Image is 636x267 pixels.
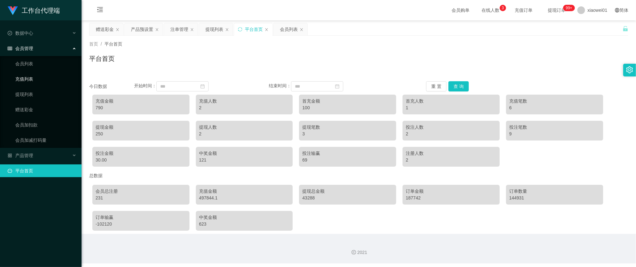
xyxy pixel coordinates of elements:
sup: 3 [500,5,506,11]
button: 重 置 [426,81,447,91]
a: 提现列表 [15,88,76,101]
div: 提现列表 [205,23,223,35]
div: 产品预设置 [131,23,153,35]
a: 工作台代理端 [8,8,60,13]
a: 会员加减打码量 [15,134,76,147]
span: 结束时间： [269,83,291,89]
div: 2 [406,157,497,163]
a: 会员加扣款 [15,119,76,131]
div: 623 [199,221,290,227]
span: 首页 [89,41,98,47]
i: 图标: sync [238,27,242,32]
i: 图标: table [8,46,12,51]
div: 提现笔数 [302,124,393,131]
div: 231 [96,195,186,201]
a: 赠送彩金 [15,103,76,116]
span: / [101,41,102,47]
i: 图标: copyright [352,250,356,255]
div: 订单输赢 [96,214,186,221]
div: 100 [302,105,393,111]
div: 总数据 [89,170,628,182]
i: 图标: setting [626,66,633,73]
i: 图标: close [225,28,229,32]
div: 2 [406,131,497,137]
div: 充值金额 [199,188,290,195]
div: 注册人数 [406,150,497,157]
a: 充值列表 [15,73,76,85]
div: 497844.1 [199,195,290,201]
i: 图标: check-circle-o [8,31,12,35]
span: 提现订单 [545,8,569,12]
i: 图标: close [190,28,194,32]
div: 提现人数 [199,124,290,131]
div: 69 [302,157,393,163]
div: 中奖金额 [199,150,290,157]
div: 2 [199,105,290,111]
div: 会员列表 [280,23,298,35]
i: 图标: appstore-o [8,153,12,158]
h1: 平台首页 [89,54,115,63]
div: 首充金额 [302,98,393,105]
span: 平台首页 [104,41,122,47]
div: 提现总金额 [302,188,393,195]
div: 中奖金额 [199,214,290,221]
div: 提现金额 [96,124,186,131]
div: 144931 [509,195,600,201]
div: 250 [96,131,186,137]
i: 图标: close [116,28,119,32]
div: -102120 [96,221,186,227]
div: 平台首页 [245,23,263,35]
sup: 1109 [563,5,575,11]
div: 43288 [302,195,393,201]
div: 9 [509,131,600,137]
div: 投注笔数 [509,124,600,131]
span: 会员管理 [8,46,33,51]
div: 3 [302,131,393,137]
div: 注单管理 [170,23,188,35]
div: 今日数据 [89,83,134,90]
h1: 工作台代理端 [22,0,60,21]
div: 30.00 [96,157,186,163]
div: 投注人数 [406,124,497,131]
i: 图标: global [615,8,619,12]
div: 投注输赢 [302,150,393,157]
i: 图标: calendar [200,84,205,89]
i: 图标: menu-fold [89,0,111,21]
p: 3 [502,5,504,11]
div: 充值笔数 [509,98,600,105]
div: 2 [199,131,290,137]
a: 图标: dashboard平台首页 [8,164,76,177]
div: 赠送彩金 [96,23,114,35]
div: 187742 [406,195,497,201]
img: logo.9652507e.png [8,6,18,15]
span: 在线人数 [479,8,503,12]
i: 图标: close [155,28,159,32]
div: 订单金额 [406,188,497,195]
div: 首充人数 [406,98,497,105]
div: 充值人数 [199,98,290,105]
i: 图标: close [300,28,304,32]
i: 图标: unlock [623,26,628,32]
div: 充值金额 [96,98,186,105]
div: 投注金额 [96,150,186,157]
div: 121 [199,157,290,163]
span: 开始时间： [134,83,156,89]
div: 790 [96,105,186,111]
span: 充值订单 [512,8,536,12]
span: 产品管理 [8,153,33,158]
div: 2021 [87,249,631,256]
i: 图标: close [265,28,268,32]
i: 图标: calendar [335,84,339,89]
div: 6 [509,105,600,111]
div: 会员总注册 [96,188,186,195]
button: 查 询 [448,81,469,91]
div: 1 [406,105,497,111]
span: 数据中心 [8,31,33,36]
a: 会员列表 [15,57,76,70]
div: 订单数量 [509,188,600,195]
